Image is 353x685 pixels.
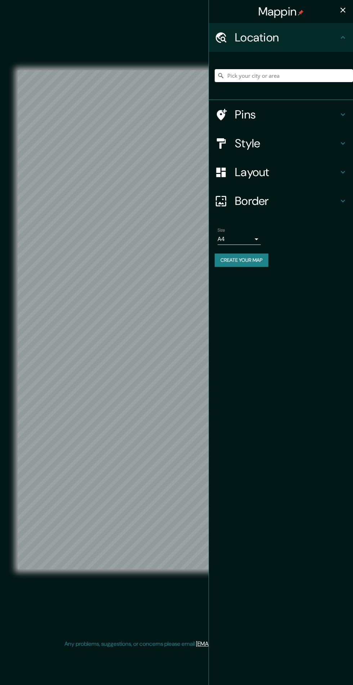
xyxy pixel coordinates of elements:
div: Style [209,129,353,158]
img: pin-icon.png [298,10,304,15]
div: Layout [209,158,353,187]
label: Size [218,227,225,233]
a: [EMAIL_ADDRESS][DOMAIN_NAME] [196,640,285,648]
h4: Layout [235,165,339,179]
div: Location [209,23,353,52]
canvas: Map [18,70,335,569]
iframe: Help widget launcher [289,657,345,677]
p: Any problems, suggestions, or concerns please email . [64,640,286,648]
div: Pins [209,100,353,129]
h4: Pins [235,107,339,122]
input: Pick your city or area [215,69,353,82]
button: Create your map [215,254,268,267]
div: A4 [218,233,261,245]
h4: Location [235,30,339,45]
div: Border [209,187,353,215]
h4: Mappin [258,4,304,19]
h4: Style [235,136,339,151]
h4: Border [235,194,339,208]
